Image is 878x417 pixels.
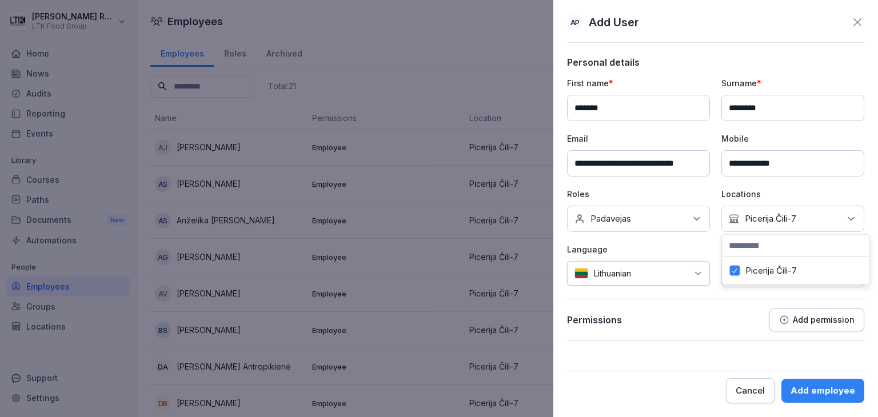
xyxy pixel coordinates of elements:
label: Picerija Čili-7 [745,266,797,276]
p: Add permission [793,315,855,324]
p: Locations [721,188,864,200]
p: Permissions [567,314,622,326]
p: First name [567,77,710,89]
p: Surname [721,77,864,89]
button: Add permission [769,308,864,331]
div: Cancel [736,384,765,397]
p: Language [567,243,710,255]
p: Mobile [721,133,864,145]
div: Lithuanian [567,261,710,286]
img: lt.svg [574,268,588,279]
button: Cancel [726,378,775,403]
p: Email [567,133,710,145]
div: Add employee [791,384,855,397]
p: Add User [589,14,639,31]
p: Padavejas [590,213,631,224]
p: Personal details [567,57,864,68]
div: AP [567,14,583,30]
button: Add employee [781,379,864,403]
p: Roles [567,188,710,200]
p: Picerija Čili-7 [745,213,796,224]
